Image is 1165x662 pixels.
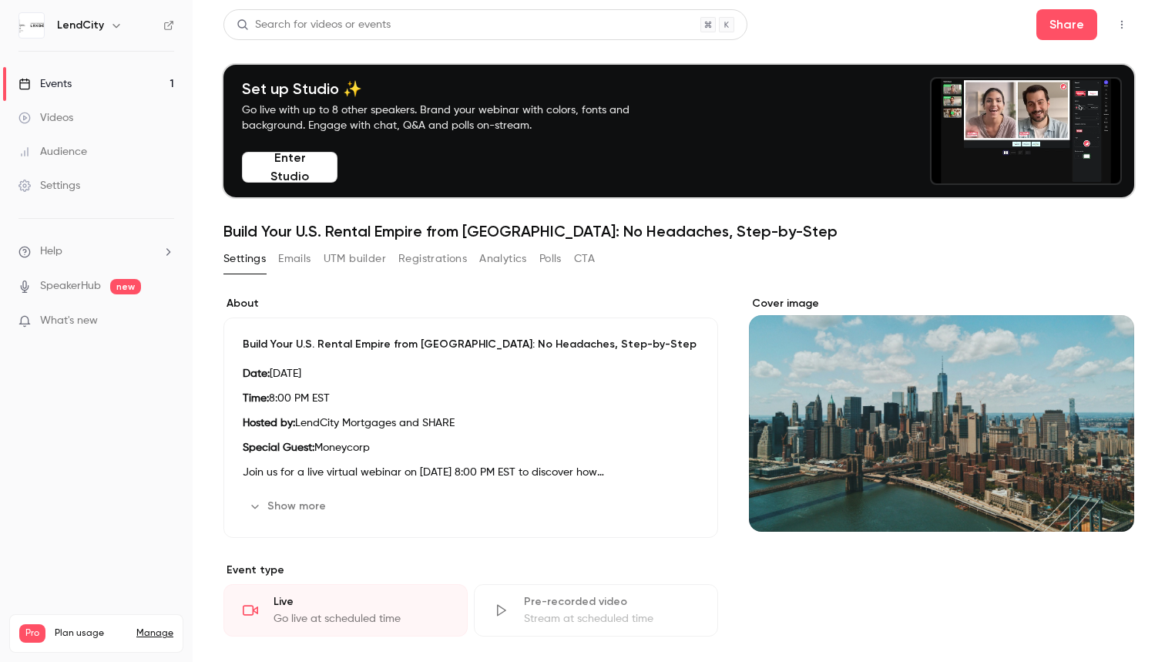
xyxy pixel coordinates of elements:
label: About [223,296,718,311]
p: [DATE] [243,365,699,383]
button: Enter Studio [242,152,337,183]
button: Polls [539,247,562,271]
p: 8:00 PM EST [243,389,699,408]
button: Emails [278,247,311,271]
span: Pro [19,624,45,643]
a: Manage [136,627,173,640]
h4: Set up Studio ✨ [242,79,666,98]
button: Share [1036,9,1097,40]
div: Search for videos or events [237,17,391,33]
div: Pre-recorded video [524,594,699,610]
div: Events [18,76,72,92]
p: Event type [223,563,718,578]
button: Settings [223,247,266,271]
div: Live [274,594,448,610]
a: SpeakerHub [40,278,101,294]
button: Show more [243,494,335,519]
div: Settings [18,178,80,193]
p: LendCity Mortgages and SHARE [243,414,699,432]
strong: Special Guest: [243,442,314,453]
p: Join us for a live virtual webinar on [DATE] 8:00 PM EST to discover how [DEMOGRAPHIC_DATA] are s... [243,463,699,482]
span: Plan usage [55,627,127,640]
button: Registrations [398,247,467,271]
strong: Hosted by: [243,418,295,428]
button: Analytics [479,247,527,271]
button: CTA [574,247,595,271]
div: Go live at scheduled time [274,611,448,627]
button: UTM builder [324,247,386,271]
h1: Build Your U.S. Rental Empire from [GEOGRAPHIC_DATA]: No Headaches, Step-by-Step [223,222,1134,240]
img: LendCity [19,13,44,38]
label: Cover image [749,296,1134,311]
strong: Time: [243,393,269,404]
section: Cover image [749,296,1134,532]
div: LiveGo live at scheduled time [223,584,468,637]
strong: Date: [243,368,270,379]
span: new [110,279,141,294]
p: Moneycorp [243,439,699,457]
span: Help [40,244,62,260]
h6: LendCity [57,18,104,33]
p: Go live with up to 8 other speakers. Brand your webinar with colors, fonts and background. Engage... [242,102,666,133]
li: help-dropdown-opener [18,244,174,260]
div: Stream at scheduled time [524,611,699,627]
div: Pre-recorded videoStream at scheduled time [474,584,718,637]
div: Videos [18,110,73,126]
div: Audience [18,144,87,160]
p: Build Your U.S. Rental Empire from [GEOGRAPHIC_DATA]: No Headaches, Step-by-Step [243,337,699,352]
span: What's new [40,313,98,329]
